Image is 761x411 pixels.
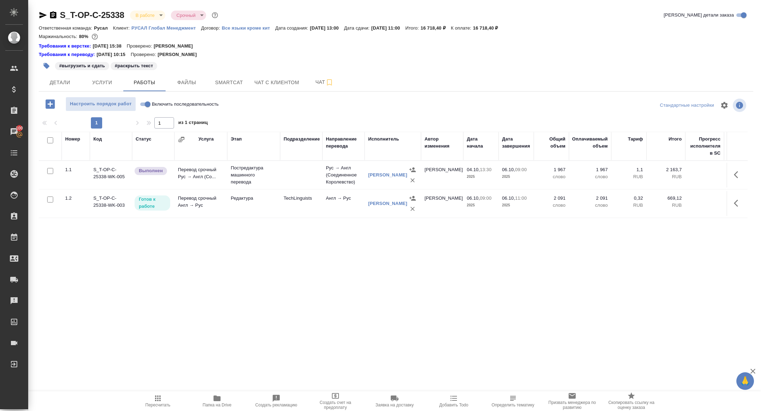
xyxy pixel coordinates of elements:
p: Редактура [231,195,277,202]
p: 09:00 [515,167,527,172]
button: Удалить [407,175,418,186]
span: Заявка на доставку [376,403,414,407]
p: Ответственная команда: [39,25,94,31]
p: 2 163,7 [650,166,682,173]
p: 2025 [467,173,495,180]
button: Настроить порядок работ [66,97,136,111]
a: РУСАЛ Глобал Менеджмент [131,25,201,31]
div: Итого [669,136,682,143]
span: Работы [128,78,161,87]
p: 09:00 [480,195,491,201]
span: Включить последовательность [152,101,219,108]
p: 2025 [467,202,495,209]
p: слово [573,173,608,180]
p: RUB [650,202,682,209]
div: Автор изменения [425,136,460,150]
p: Договор: [201,25,222,31]
button: Добавить тэг [39,58,54,74]
p: Дата сдачи: [344,25,371,31]
div: Статус [136,136,151,143]
p: 2025 [502,202,530,209]
button: Папка на Drive [187,391,247,411]
span: Скопировать ссылку на оценку заказа [606,400,657,410]
div: Направление перевода [326,136,361,150]
div: В работе [171,11,206,20]
div: Общий объем [537,136,565,150]
p: [DATE] 13:00 [310,25,344,31]
p: 2 091 [573,195,608,202]
p: #выгрузить и сдать [59,62,105,69]
p: 1 967 [573,166,608,173]
span: 100 [12,125,27,132]
p: Маржинальность: [39,34,79,39]
p: 13:30 [480,167,491,172]
button: 2832.82 RUB; [90,32,99,41]
div: Дата начала [467,136,495,150]
div: Услуга [198,136,214,143]
p: Проверено: [127,43,154,50]
span: Добавить Todo [439,403,468,407]
span: Чат [308,78,341,87]
p: К оплате: [451,25,473,31]
button: Скопировать ссылку на оценку заказа [602,391,661,411]
div: Прогресс исполнителя в SC [689,136,720,157]
div: Дата завершения [502,136,530,150]
span: Пересчитать [146,403,171,407]
a: Требования к верстке: [39,43,93,50]
span: Призвать менеджера по развитию [547,400,598,410]
p: слово [537,202,565,209]
button: В работе [134,12,157,18]
td: Рус → Англ (Соединенное Королевство) [322,161,365,189]
p: Итого: [405,25,420,31]
a: 100 [2,123,26,141]
button: Добавить Todo [424,391,483,411]
button: Заявка на доставку [365,391,424,411]
p: 16 718,40 ₽ [421,25,451,31]
p: [DATE] 10:15 [97,51,131,58]
p: 06.10, [502,195,515,201]
button: Определить тематику [483,391,543,411]
td: Перевод срочный Англ → Рус [174,191,227,216]
span: Посмотреть информацию [733,99,748,112]
span: Создать рекламацию [255,403,297,407]
span: раскрыть текст [110,62,158,68]
button: Назначить [407,193,418,204]
div: В работе [130,11,165,20]
span: Чат с клиентом [254,78,299,87]
p: [DATE] 15:38 [93,43,127,50]
p: RUB [615,173,643,180]
td: [PERSON_NAME] [421,163,463,187]
p: Постредактура машинного перевода [231,164,277,186]
p: Проверено: [131,51,158,58]
p: [PERSON_NAME] [154,43,198,50]
span: Определить тематику [491,403,534,407]
td: S_T-OP-C-25338-WK-003 [90,191,132,216]
div: Исполнитель может приступить к работе [134,195,171,211]
td: S_T-OP-C-25338-WK-005 [90,163,132,187]
a: S_T-OP-C-25338 [60,10,124,20]
p: RUB [615,202,643,209]
p: 16 718,40 ₽ [473,25,503,31]
p: [PERSON_NAME] [157,51,202,58]
div: 1.2 [65,195,86,202]
a: Требования к переводу: [39,51,97,58]
p: 669,12 [650,195,682,202]
span: Детали [43,78,77,87]
p: 06.10, [502,167,515,172]
p: Клиент: [113,25,131,31]
a: Все языки кроме кит [222,25,275,31]
td: [PERSON_NAME] [421,191,463,216]
button: Здесь прячутся важные кнопки [730,166,747,183]
div: 1.1 [65,166,86,173]
span: Услуги [85,78,119,87]
button: Призвать менеджера по развитию [543,391,602,411]
button: Создать счет на предоплату [306,391,365,411]
p: 1,1 [615,166,643,173]
p: Русал [94,25,113,31]
span: из 1 страниц [178,118,208,129]
p: #раскрыть текст [115,62,153,69]
button: Удалить [407,204,418,214]
div: Номер [65,136,80,143]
